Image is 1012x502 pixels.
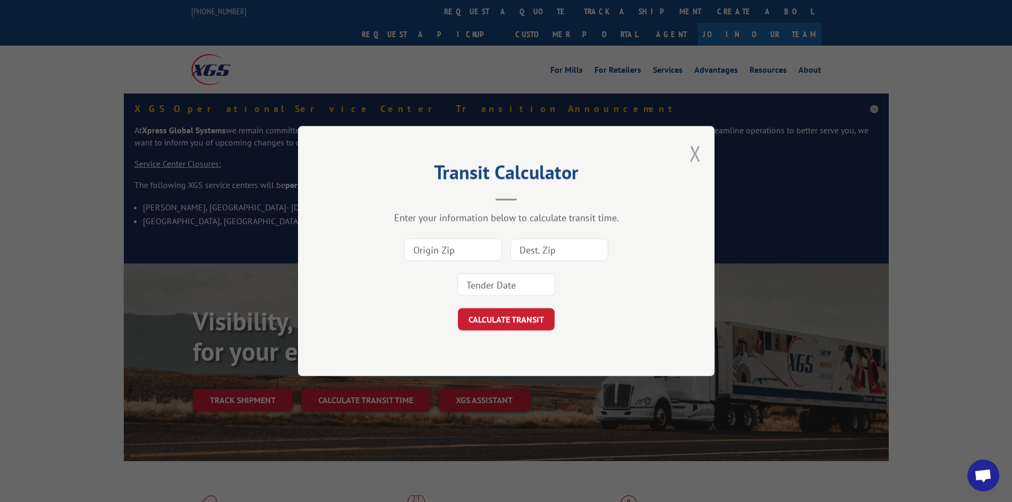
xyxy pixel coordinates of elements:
[457,274,555,296] input: Tender Date
[690,139,701,167] button: Close modal
[458,308,555,330] button: CALCULATE TRANSIT
[351,211,661,224] div: Enter your information below to calculate transit time.
[351,165,661,185] h2: Transit Calculator
[967,460,999,491] a: Open chat
[511,239,608,261] input: Dest. Zip
[404,239,502,261] input: Origin Zip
